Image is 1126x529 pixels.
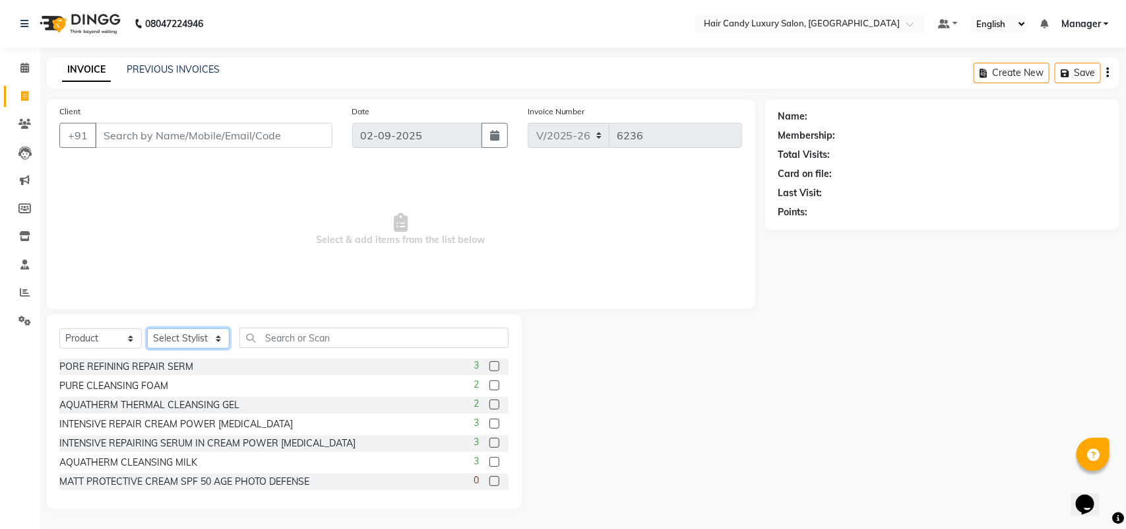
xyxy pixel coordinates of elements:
[59,379,168,393] div: PURE CLEANSING FOAM
[474,435,479,449] span: 3
[474,454,479,468] span: 3
[59,123,96,148] button: +91
[59,417,293,431] div: INTENSIVE REPAIR CREAM POWER [MEDICAL_DATA]
[474,416,479,430] span: 3
[1061,17,1101,31] span: Manager
[474,474,479,487] span: 0
[1055,63,1101,83] button: Save
[59,164,742,296] span: Select & add items from the list below
[59,106,80,118] label: Client
[62,58,111,82] a: INVOICE
[528,106,585,118] label: Invoice Number
[95,123,332,148] input: Search by Name/Mobile/Email/Code
[778,129,836,143] div: Membership:
[474,359,479,372] span: 3
[974,63,1049,83] button: Create New
[474,397,479,411] span: 2
[1071,476,1113,516] iframe: chat widget
[34,5,124,42] img: logo
[778,148,830,162] div: Total Visits:
[778,186,823,200] div: Last Visit:
[352,106,370,118] label: Date
[474,378,479,392] span: 2
[59,360,193,374] div: PORE REFINING REPAIR SERM
[778,167,832,181] div: Card on file:
[59,475,309,489] div: MATT PROTECTIVE CREAM SPF 50 AGE PHOTO DEFENSE
[59,456,197,470] div: AQUATHERM CLEANSING MILK
[59,437,356,450] div: INTENSIVE REPAIRING SERUM IN CREAM POWER [MEDICAL_DATA]
[239,328,509,348] input: Search or Scan
[778,205,808,219] div: Points:
[127,63,220,75] a: PREVIOUS INVOICES
[778,110,808,123] div: Name:
[145,5,203,42] b: 08047224946
[59,398,239,412] div: AQUATHERM THERMAL CLEANSING GEL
